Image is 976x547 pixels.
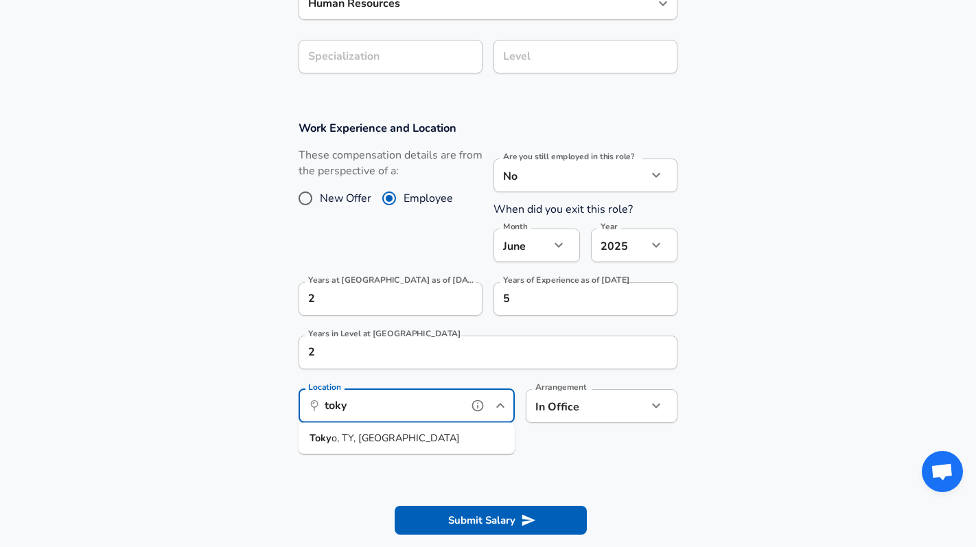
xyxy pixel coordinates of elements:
label: Location [308,383,340,391]
label: When did you exit this role? [493,202,633,217]
span: New Offer [320,190,371,207]
label: Years in Level at [GEOGRAPHIC_DATA] [308,329,461,338]
div: 2025 [591,229,647,262]
span: Employee [404,190,453,207]
a: チャットを開く [922,451,963,492]
h3: Work Experience and Location [299,120,677,136]
div: No [493,159,647,192]
label: Year [601,222,618,231]
label: Arrangement [535,383,586,391]
label: Month [503,222,527,231]
input: Specialization [299,40,483,73]
label: Employment Type [308,501,377,509]
label: Are you still employed in this role? [503,152,634,161]
input: 0 [299,282,452,316]
div: Full-time [299,507,387,541]
label: These compensation details are from the perspective of a: [299,148,483,179]
div: In Office [526,389,627,423]
div: June [493,229,550,262]
h3: Compensation Details [299,469,677,485]
input: 7 [493,282,647,316]
label: Years at [GEOGRAPHIC_DATA] as of [DATE] [308,276,475,284]
button: Open [491,396,510,415]
input: 1 [299,336,647,369]
label: Years of Experience as of [DATE] [503,276,630,284]
button: help [467,395,488,416]
input: L3 [500,46,671,67]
